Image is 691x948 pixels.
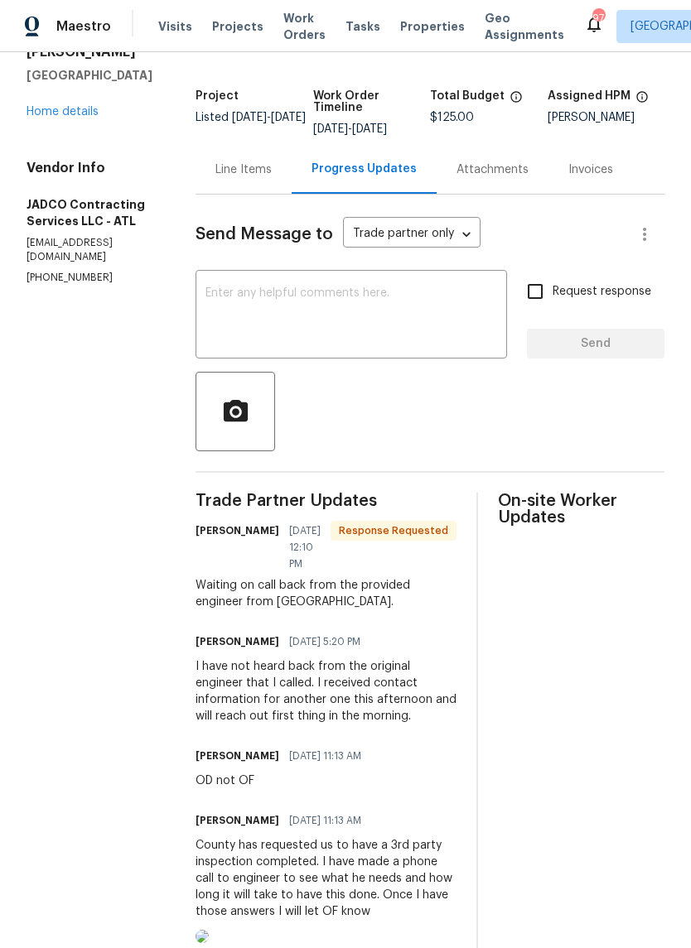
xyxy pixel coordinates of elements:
span: Listed [196,112,306,123]
span: The hpm assigned to this work order. [635,90,649,112]
div: OD not OF [196,772,371,789]
span: Properties [400,18,465,35]
div: County has requested us to have a 3rd party inspection completed. I have made a phone call to eng... [196,837,457,920]
h6: [PERSON_NAME] [196,812,279,829]
span: [DATE] [232,112,267,123]
h5: [GEOGRAPHIC_DATA] [27,67,156,84]
div: Attachments [457,161,529,178]
p: [EMAIL_ADDRESS][DOMAIN_NAME] [27,236,156,264]
h5: Work Order Timeline [313,90,431,113]
span: Projects [212,18,263,35]
span: On-site Worker Updates [498,493,664,526]
h5: JADCO Contracting Services LLC - ATL [27,196,156,229]
h6: [PERSON_NAME] [196,748,279,764]
h5: Total Budget [430,90,505,102]
h6: [PERSON_NAME] [196,633,279,650]
span: Response Requested [332,522,455,539]
div: Waiting on call back from the provided engineer from [GEOGRAPHIC_DATA]. [196,577,457,610]
span: [DATE] [271,112,306,123]
span: Maestro [56,18,111,35]
div: Line Items [215,161,272,178]
span: Tasks [345,21,380,32]
h4: Vendor Info [27,160,156,176]
div: Trade partner only [343,221,481,248]
h5: Project [196,90,239,102]
span: Trade Partner Updates [196,493,457,509]
span: - [313,123,387,135]
span: $125.00 [430,112,474,123]
span: [DATE] 11:13 AM [289,812,361,829]
div: Progress Updates [312,161,417,177]
div: Invoices [568,161,613,178]
span: [DATE] [352,123,387,135]
p: [PHONE_NUMBER] [27,271,156,285]
span: [DATE] 12:10 PM [289,522,321,572]
span: Request response [553,283,651,301]
span: [DATE] [313,123,348,135]
h5: Assigned HPM [548,90,631,102]
a: Home details [27,106,99,118]
span: - [232,112,306,123]
div: 97 [592,10,604,26]
span: Geo Assignments [485,10,564,43]
span: [DATE] 11:13 AM [289,748,361,764]
div: I have not heard back from the original engineer that I called. I received contact information fo... [196,658,457,724]
span: Send Message to [196,226,333,243]
span: The total cost of line items that have been proposed by Opendoor. This sum includes line items th... [510,90,523,112]
div: [PERSON_NAME] [548,112,665,123]
span: Visits [158,18,192,35]
span: Work Orders [283,10,326,43]
h6: [PERSON_NAME] [196,522,279,539]
span: [DATE] 5:20 PM [289,633,360,650]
